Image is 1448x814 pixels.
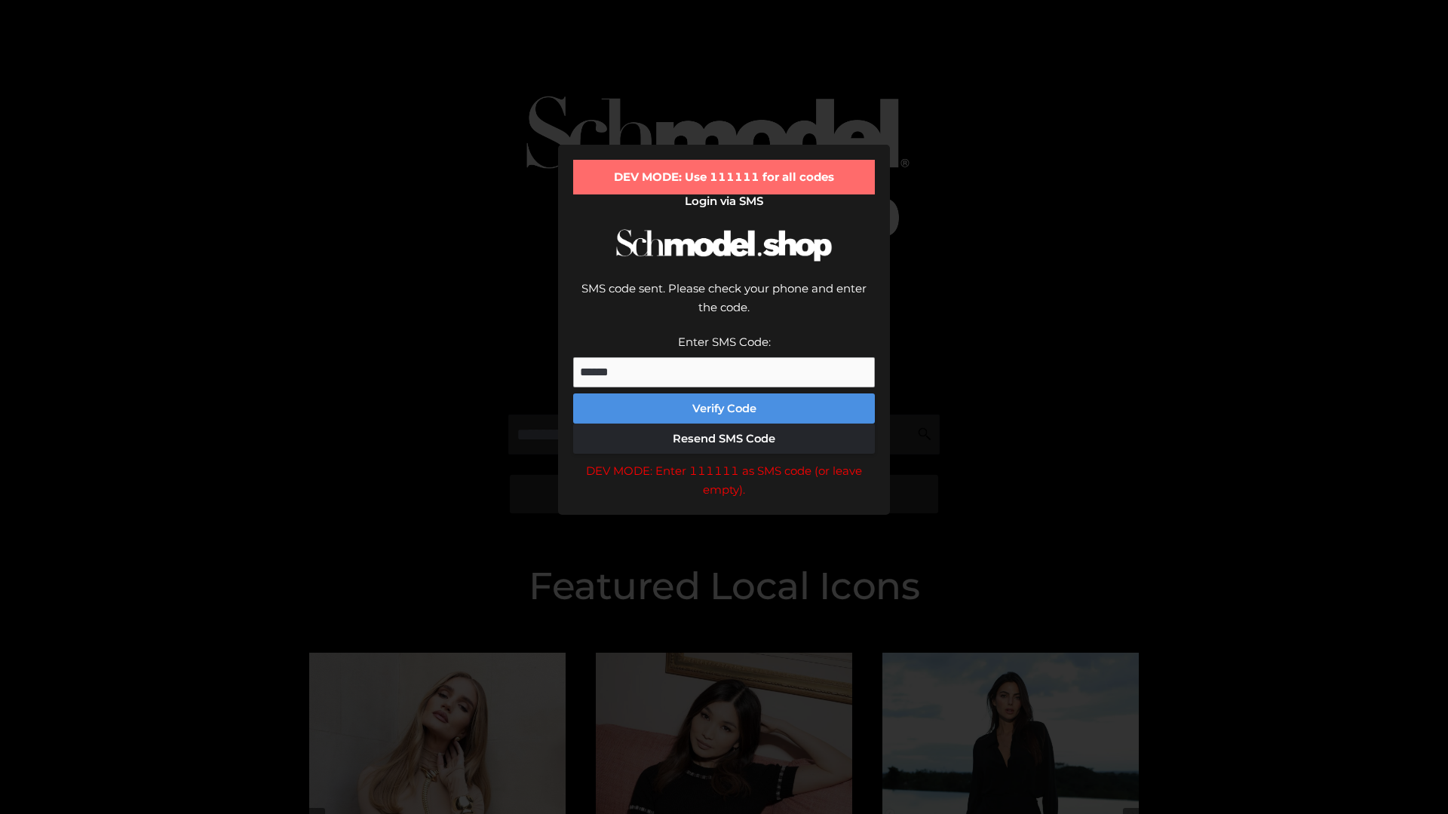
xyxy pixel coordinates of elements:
div: DEV MODE: Use 111111 for all codes [573,160,875,194]
label: Enter SMS Code: [678,335,771,349]
h2: Login via SMS [573,194,875,208]
div: SMS code sent. Please check your phone and enter the code. [573,279,875,332]
button: Resend SMS Code [573,424,875,454]
div: DEV MODE: Enter 111111 as SMS code (or leave empty). [573,461,875,500]
button: Verify Code [573,393,875,424]
img: Schmodel Logo [611,216,837,275]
